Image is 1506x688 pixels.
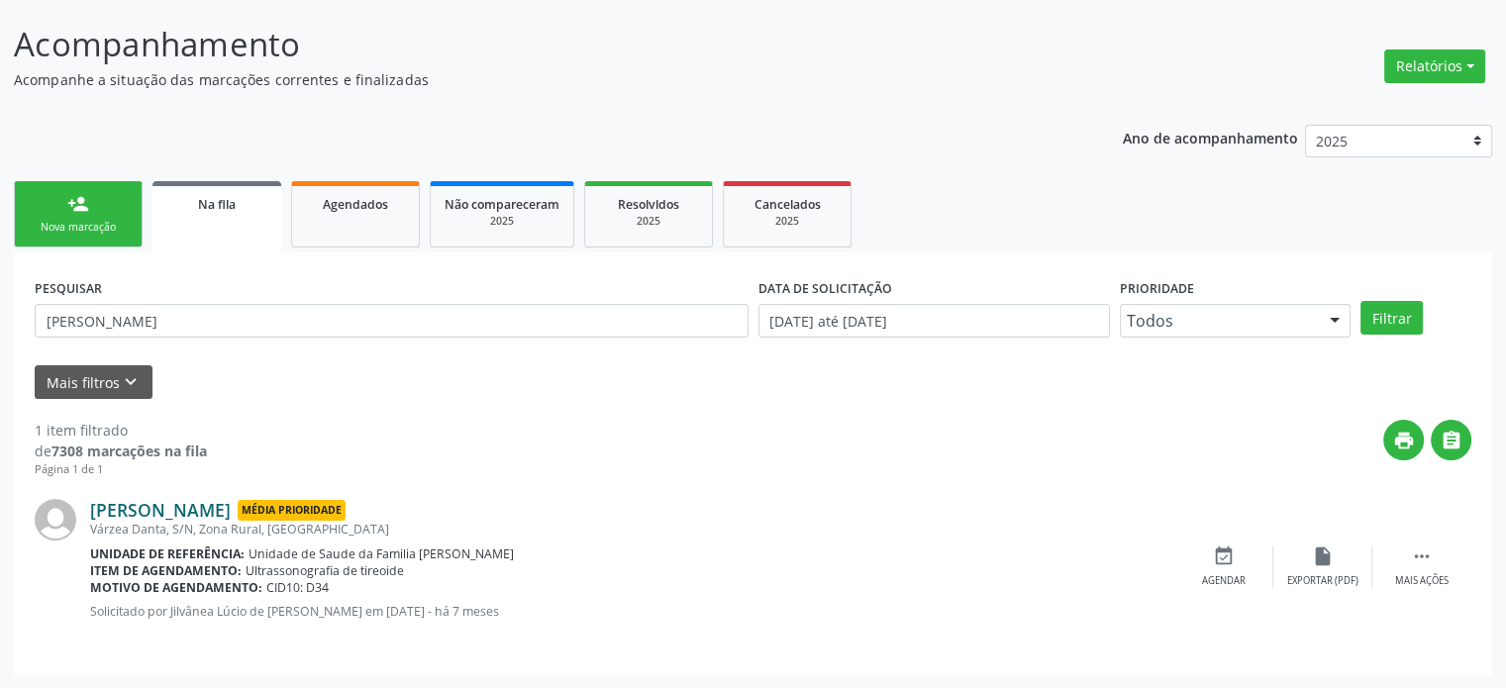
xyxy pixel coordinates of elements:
span: Resolvidos [618,196,679,213]
span: Média Prioridade [238,500,346,521]
div: 2025 [445,214,559,229]
div: Página 1 de 1 [35,461,207,478]
span: Unidade de Saude da Familia [PERSON_NAME] [249,545,514,562]
div: de [35,441,207,461]
span: Todos [1127,311,1311,331]
i:  [1441,430,1462,451]
button: Filtrar [1360,301,1423,335]
b: Item de agendamento: [90,562,242,579]
div: Várzea Danta, S/N, Zona Rural, [GEOGRAPHIC_DATA] [90,521,1174,538]
span: CID10: D34 [266,579,329,596]
span: Cancelados [754,196,821,213]
p: Acompanhe a situação das marcações correntes e finalizadas [14,69,1049,90]
p: Solicitado por Jilvânea Lúcio de [PERSON_NAME] em [DATE] - há 7 meses [90,603,1174,620]
div: 2025 [599,214,698,229]
i:  [1411,545,1433,567]
i: print [1393,430,1415,451]
b: Motivo de agendamento: [90,579,262,596]
span: Não compareceram [445,196,559,213]
img: img [35,499,76,541]
p: Acompanhamento [14,20,1049,69]
a: [PERSON_NAME] [90,499,231,521]
p: Ano de acompanhamento [1123,125,1298,149]
strong: 7308 marcações na fila [51,442,207,460]
label: DATA DE SOLICITAÇÃO [758,273,892,304]
input: Nome, CNS [35,304,749,338]
span: Agendados [323,196,388,213]
div: Exportar (PDF) [1287,574,1358,588]
b: Unidade de referência: [90,545,245,562]
input: Selecione um intervalo [758,304,1110,338]
div: 1 item filtrado [35,420,207,441]
button:  [1431,420,1471,460]
button: Relatórios [1384,49,1485,83]
i: keyboard_arrow_down [120,371,142,393]
div: Nova marcação [29,220,128,235]
span: Ultrassonografia de tireoide [246,562,404,579]
span: Na fila [198,196,236,213]
i: event_available [1213,545,1235,567]
div: Agendar [1202,574,1246,588]
label: PESQUISAR [35,273,102,304]
button: print [1383,420,1424,460]
i: insert_drive_file [1312,545,1334,567]
label: Prioridade [1120,273,1194,304]
div: Mais ações [1395,574,1449,588]
div: person_add [67,193,89,215]
button: Mais filtroskeyboard_arrow_down [35,365,152,400]
div: 2025 [738,214,837,229]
